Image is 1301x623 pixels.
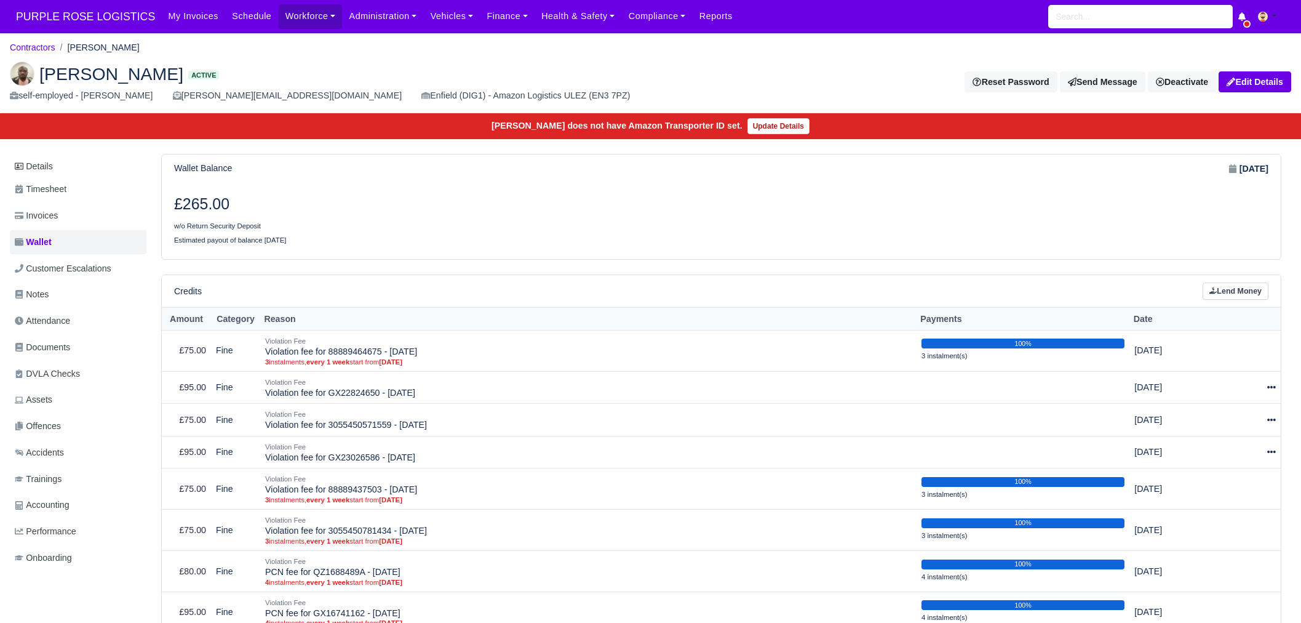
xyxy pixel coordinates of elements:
[965,71,1057,92] button: Reset Password
[265,599,306,606] small: Violation Fee
[265,537,269,545] strong: 3
[1239,162,1268,176] strong: [DATE]
[10,283,146,307] a: Notes
[211,468,260,510] td: Fine
[260,468,917,510] td: Violation fee for 88889437503 - [DATE]
[265,496,912,504] small: instalments, start from
[424,4,480,28] a: Vehicles
[211,404,260,436] td: Fine
[15,209,58,223] span: Invoices
[921,352,968,360] small: 3 instalment(s)
[161,4,225,28] a: My Invoices
[10,5,161,29] a: PURPLE ROSE LOGISTICS
[379,537,402,545] strong: [DATE]
[265,358,269,366] strong: 3
[162,371,211,404] td: £95.00
[174,286,202,297] h6: Credits
[921,600,1124,610] div: 100%
[265,379,306,386] small: Violation Fee
[260,436,917,468] td: Violation fee for GX23026586 - [DATE]
[421,89,630,103] div: Enfield (DIG1) - Amazon Logistics ULEZ (EN3 7PZ)
[10,177,146,201] a: Timesheet
[162,468,211,510] td: £75.00
[10,230,146,254] a: Wallet
[10,309,146,333] a: Attendance
[211,330,260,371] td: Fine
[379,358,402,366] strong: [DATE]
[921,614,968,621] small: 4 instalment(s)
[917,308,1129,331] th: Payments
[15,182,66,196] span: Timesheet
[211,371,260,404] td: Fine
[162,330,211,371] td: £75.00
[1048,5,1233,28] input: Search...
[162,308,211,331] th: Amount
[260,371,917,404] td: Violation fee for GX22824650 - [DATE]
[1129,551,1209,592] td: [DATE]
[265,358,912,366] small: instalments, start from
[260,308,917,331] th: Reason
[55,41,140,55] li: [PERSON_NAME]
[10,467,146,491] a: Trainings
[265,558,306,565] small: Violation Fee
[260,510,917,551] td: Violation fee for 3055450781434 - [DATE]
[921,532,968,539] small: 3 instalment(s)
[10,4,161,29] span: PURPLE ROSE LOGISTICS
[622,4,693,28] a: Compliance
[174,222,261,230] small: w/o Return Security Deposit
[747,118,810,134] a: Update Details
[15,367,80,381] span: DVLA Checks
[10,204,146,228] a: Invoices
[10,388,146,412] a: Assets
[265,411,306,418] small: Violation Fee
[211,436,260,468] td: Fine
[921,477,1124,487] div: 100%
[1,52,1300,113] div: Wesley Manta
[225,4,278,28] a: Schedule
[10,89,153,103] div: self-employed - [PERSON_NAME]
[15,551,72,565] span: Onboarding
[921,518,1124,528] div: 100%
[211,510,260,551] td: Fine
[162,551,211,592] td: £80.00
[306,358,349,366] strong: every 1 week
[921,573,968,581] small: 4 instalment(s)
[265,475,306,483] small: Violation Fee
[10,441,146,465] a: Accidents
[10,493,146,517] a: Accounting
[265,578,912,587] small: instalments, start from
[15,525,76,539] span: Performance
[174,163,232,174] h6: Wallet Balance
[306,496,349,504] strong: every 1 week
[260,330,917,371] td: Violation fee for 88889464675 - [DATE]
[480,4,535,28] a: Finance
[379,496,402,504] strong: [DATE]
[15,393,52,407] span: Assets
[15,314,70,328] span: Attendance
[1129,371,1209,404] td: [DATE]
[1129,308,1209,331] th: Date
[162,510,211,551] td: £75.00
[535,4,622,28] a: Health & Safety
[10,257,146,281] a: Customer Escalations
[174,236,287,244] small: Estimated payout of balance [DATE]
[1129,330,1209,371] td: [DATE]
[921,560,1124,569] div: 100%
[1129,404,1209,436] td: [DATE]
[260,404,917,436] td: Violation fee for 3055450571559 - [DATE]
[1203,283,1268,300] a: Lend Money
[693,4,739,28] a: Reports
[188,71,219,80] span: Active
[15,419,61,433] span: Offences
[15,446,64,460] span: Accidents
[260,551,917,592] td: PCN fee for QZ1688489A - [DATE]
[10,42,55,52] a: Contractors
[342,4,423,28] a: Administration
[921,339,1124,348] div: 100%
[10,155,146,178] a: Details
[306,579,349,586] strong: every 1 week
[1148,71,1216,92] a: Deactivate
[265,516,306,524] small: Violation Fee
[306,537,349,545] strong: every 1 week
[265,337,306,345] small: Violation Fee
